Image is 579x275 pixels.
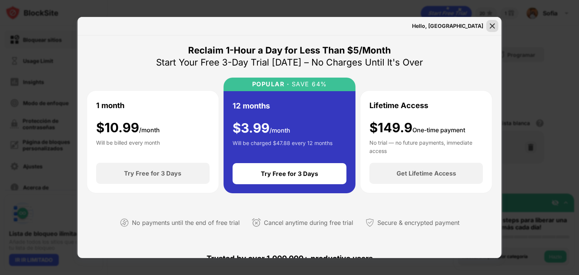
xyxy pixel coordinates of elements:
[252,218,261,227] img: cancel-anytime
[264,217,353,228] div: Cancel anytime during free trial
[270,127,290,134] span: /month
[139,126,160,134] span: /month
[261,170,318,177] div: Try Free for 3 Days
[233,139,332,154] div: Will be charged $47.88 every 12 months
[412,23,483,29] div: Hello, [GEOGRAPHIC_DATA]
[252,81,289,88] div: POPULAR ·
[369,100,428,111] div: Lifetime Access
[233,121,290,136] div: $ 3.99
[132,217,240,228] div: No payments until the end of free trial
[412,126,465,134] span: One-time payment
[188,44,391,57] div: Reclaim 1-Hour a Day for Less Than $5/Month
[365,218,374,227] img: secured-payment
[96,120,160,136] div: $ 10.99
[397,170,456,177] div: Get Lifetime Access
[233,100,270,112] div: 12 months
[124,170,181,177] div: Try Free for 3 Days
[156,57,423,69] div: Start Your Free 3-Day Trial [DATE] – No Charges Until It's Over
[369,139,483,154] div: No trial — no future payments, immediate access
[96,100,124,111] div: 1 month
[96,139,160,154] div: Will be billed every month
[120,218,129,227] img: not-paying
[289,81,327,88] div: SAVE 64%
[377,217,460,228] div: Secure & encrypted payment
[369,120,465,136] div: $149.9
